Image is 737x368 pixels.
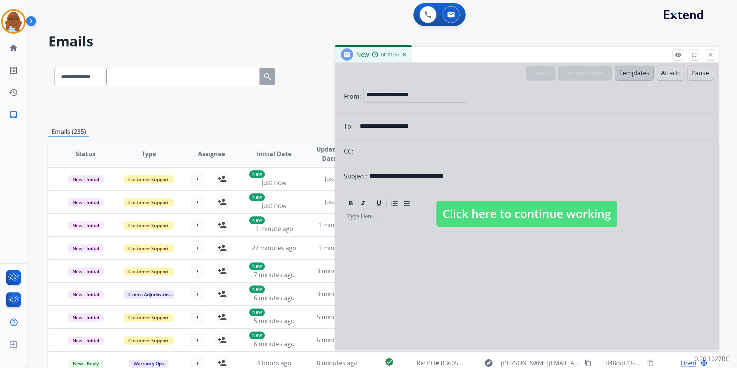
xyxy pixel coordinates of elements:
[484,358,493,368] mat-icon: explore
[124,175,174,183] span: Customer Support
[196,197,199,206] span: +
[218,289,227,299] mat-icon: person_add
[436,201,617,227] span: Click here to continue working
[317,290,358,298] span: 3 minutes ago
[190,286,205,302] button: +
[190,240,205,256] button: +
[385,357,394,366] mat-icon: check_circle
[124,267,174,276] span: Customer Support
[218,174,227,183] mat-icon: person_add
[190,309,205,325] button: +
[249,262,265,270] p: New
[218,335,227,345] mat-icon: person_add
[196,243,199,252] span: +
[254,340,295,348] span: 6 minutes ago
[707,51,714,58] mat-icon: close
[249,309,265,316] p: New
[605,359,722,367] span: d48ddf43-b637-4769-9463-29fea45151cd
[190,332,205,348] button: +
[124,221,174,229] span: Customer Support
[68,360,103,368] span: New - Reply
[68,198,104,206] span: New - Initial
[196,220,199,229] span: +
[254,271,295,279] span: 7 minutes ago
[318,221,356,229] span: 1 minute ago
[190,194,205,210] button: +
[249,285,265,293] p: New
[124,290,176,299] span: Claims Adjudication
[218,358,227,368] mat-icon: person_add
[249,216,265,224] p: New
[218,312,227,322] mat-icon: person_add
[218,266,227,276] mat-icon: person_add
[218,220,227,229] mat-icon: person_add
[68,337,104,345] span: New - Initial
[68,244,104,252] span: New - Initial
[68,314,104,322] span: New - Initial
[76,149,96,158] span: Status
[317,313,358,321] span: 5 minutes ago
[190,171,205,186] button: +
[249,193,265,201] p: New
[124,244,174,252] span: Customer Support
[262,178,286,187] span: Just now
[312,145,347,163] span: Updated Date
[196,358,199,368] span: +
[257,149,291,158] span: Initial Date
[9,66,18,75] mat-icon: list_alt
[317,267,358,275] span: 3 minutes ago
[68,175,104,183] span: New - Initial
[317,359,358,367] span: 8 minutes ago
[196,335,199,345] span: +
[68,290,104,299] span: New - Initial
[263,72,272,81] mat-icon: search
[254,317,295,325] span: 5 minutes ago
[68,267,104,276] span: New - Initial
[694,354,729,363] p: 0.20.1027RC
[196,312,199,322] span: +
[381,52,400,58] span: 00:01:57
[3,11,24,32] img: avatar
[196,174,199,183] span: +
[254,294,295,302] span: 6 minutes ago
[124,314,174,322] span: Customer Support
[218,197,227,206] mat-icon: person_add
[249,332,265,339] p: New
[124,198,174,206] span: Customer Support
[142,149,156,158] span: Type
[198,149,225,158] span: Assignee
[416,359,505,367] span: Re: PO# R360528253 - INQUIRY
[675,51,682,58] mat-icon: remove_red_eye
[318,244,356,252] span: 1 minute ago
[196,266,199,276] span: +
[9,43,18,53] mat-icon: home
[9,110,18,119] mat-icon: inbox
[501,358,580,368] span: [PERSON_NAME][EMAIL_ADDRESS][DOMAIN_NAME]
[681,358,696,368] span: Open
[218,243,227,252] mat-icon: person_add
[262,201,286,210] span: Just now
[356,50,369,59] span: New
[48,127,89,137] p: Emails (235)
[190,217,205,233] button: +
[249,170,265,178] p: New
[585,360,592,366] mat-icon: content_copy
[325,198,349,206] span: Just now
[190,263,205,279] button: +
[317,336,358,344] span: 6 minutes ago
[196,289,199,299] span: +
[124,337,174,345] span: Customer Support
[257,359,291,367] span: 4 hours ago
[252,244,296,252] span: 27 minutes ago
[48,34,719,49] h2: Emails
[325,175,349,183] span: Just now
[647,360,654,366] mat-icon: content_copy
[68,221,104,229] span: New - Initial
[129,360,169,368] span: Warranty Ops
[255,224,293,233] span: 1 minute ago
[691,51,698,58] mat-icon: fullscreen
[9,88,18,97] mat-icon: history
